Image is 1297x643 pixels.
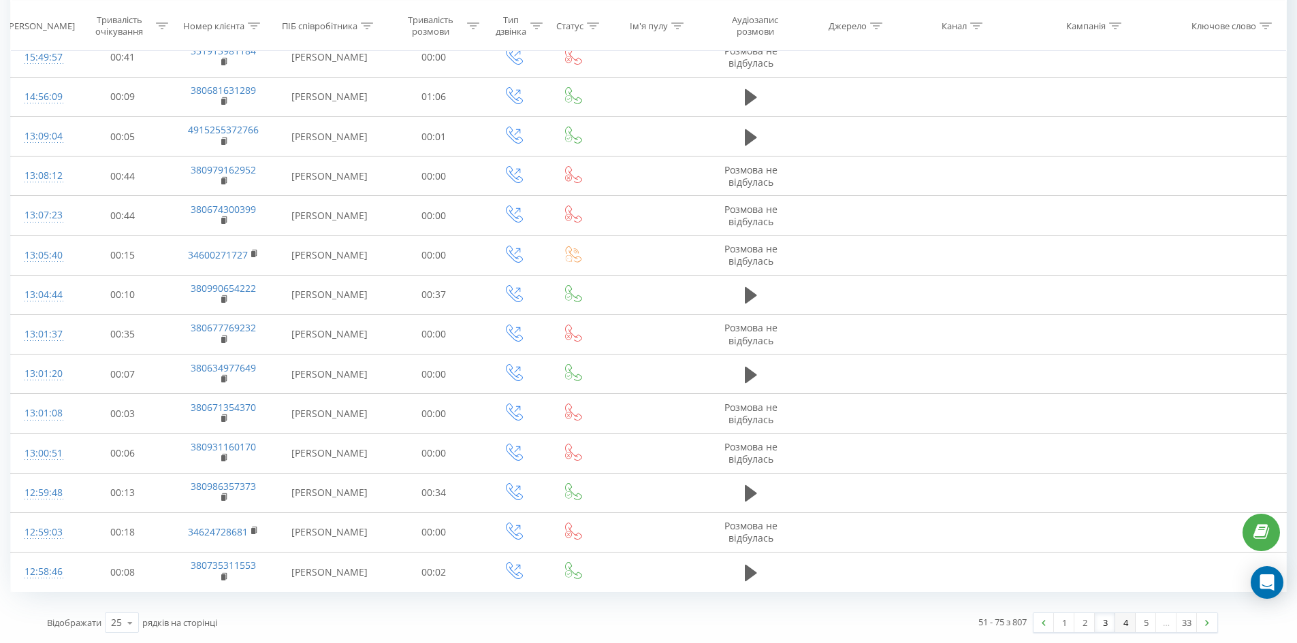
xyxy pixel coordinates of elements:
[191,559,256,572] a: 380735311553
[385,117,483,156] td: 00:01
[1115,613,1136,632] a: 4
[25,282,60,308] div: 13:04:44
[25,84,60,110] div: 14:56:09
[111,616,122,629] div: 25
[385,553,483,592] td: 00:02
[1074,613,1095,632] a: 2
[385,314,483,354] td: 00:00
[385,512,483,552] td: 00:00
[74,473,172,512] td: 00:13
[724,44,778,69] span: Розмова не відбулась
[1054,613,1074,632] a: 1
[25,480,60,506] div: 12:59:48
[274,235,385,275] td: [PERSON_NAME]
[724,321,778,346] span: Розмова не відбулась
[74,314,172,354] td: 00:35
[724,242,778,267] span: Розмова не відбулась
[274,512,385,552] td: [PERSON_NAME]
[191,84,256,97] a: 380681631289
[724,519,778,544] span: Розмова не відбулась
[74,196,172,235] td: 00:44
[74,512,172,552] td: 00:18
[74,355,172,394] td: 00:07
[274,355,385,394] td: [PERSON_NAME]
[191,321,256,334] a: 380677769232
[25,123,60,150] div: 13:09:04
[274,275,385,314] td: [PERSON_NAME]
[829,20,867,31] div: Джерело
[25,242,60,269] div: 13:05:40
[630,20,668,31] div: Ім'я пулу
[495,14,527,37] div: Тип дзвінка
[274,314,385,354] td: [PERSON_NAME]
[47,616,101,629] span: Відображати
[385,196,483,235] td: 00:00
[556,20,583,31] div: Статус
[74,117,172,156] td: 00:05
[183,20,244,31] div: Номер клієнта
[1156,613,1176,632] div: …
[191,440,256,453] a: 380931160170
[74,553,172,592] td: 00:08
[25,202,60,229] div: 13:07:23
[142,616,217,629] span: рядків на сторінці
[188,248,248,261] a: 34600271727
[274,77,385,116] td: [PERSON_NAME]
[274,196,385,235] td: [PERSON_NAME]
[385,77,483,116] td: 01:06
[385,235,483,275] td: 00:00
[74,156,172,196] td: 00:44
[191,282,256,295] a: 380990654222
[25,559,60,585] div: 12:58:46
[74,394,172,433] td: 00:03
[74,275,172,314] td: 00:10
[978,615,1027,629] div: 51 - 75 з 807
[188,123,259,136] a: 4915255372766
[274,394,385,433] td: [PERSON_NAME]
[385,355,483,394] td: 00:00
[724,163,778,188] span: Розмова не відбулась
[25,400,60,427] div: 13:01:08
[25,440,60,467] div: 13:00:51
[942,20,967,31] div: Канал
[385,37,483,77] td: 00:00
[74,77,172,116] td: 00:09
[25,519,60,546] div: 12:59:03
[1251,566,1283,599] div: Open Intercom Messenger
[385,473,483,512] td: 00:34
[274,37,385,77] td: [PERSON_NAME]
[191,163,256,176] a: 380979162952
[385,156,483,196] td: 00:00
[25,44,60,71] div: 15:49:57
[1136,613,1156,632] a: 5
[724,440,778,465] span: Розмова не відбулась
[385,433,483,473] td: 00:00
[282,20,357,31] div: ПІБ співробітника
[385,394,483,433] td: 00:00
[25,361,60,387] div: 13:01:20
[1095,613,1115,632] a: 3
[397,14,464,37] div: Тривалість розмови
[1066,20,1106,31] div: Кампанія
[274,156,385,196] td: [PERSON_NAME]
[74,433,172,473] td: 00:06
[274,433,385,473] td: [PERSON_NAME]
[74,37,172,77] td: 00:41
[716,14,795,37] div: Аудіозапис розмови
[191,203,256,216] a: 380674300399
[274,473,385,512] td: [PERSON_NAME]
[724,401,778,426] span: Розмова не відбулась
[25,321,60,348] div: 13:01:37
[188,525,248,538] a: 34624728681
[1191,20,1256,31] div: Ключове слово
[274,553,385,592] td: [PERSON_NAME]
[25,163,60,189] div: 13:08:12
[191,361,256,374] a: 380634977649
[1176,613,1197,632] a: 33
[274,117,385,156] td: [PERSON_NAME]
[191,401,256,414] a: 380671354370
[385,275,483,314] td: 00:37
[6,20,75,31] div: [PERSON_NAME]
[74,235,172,275] td: 00:15
[191,480,256,493] a: 380986357373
